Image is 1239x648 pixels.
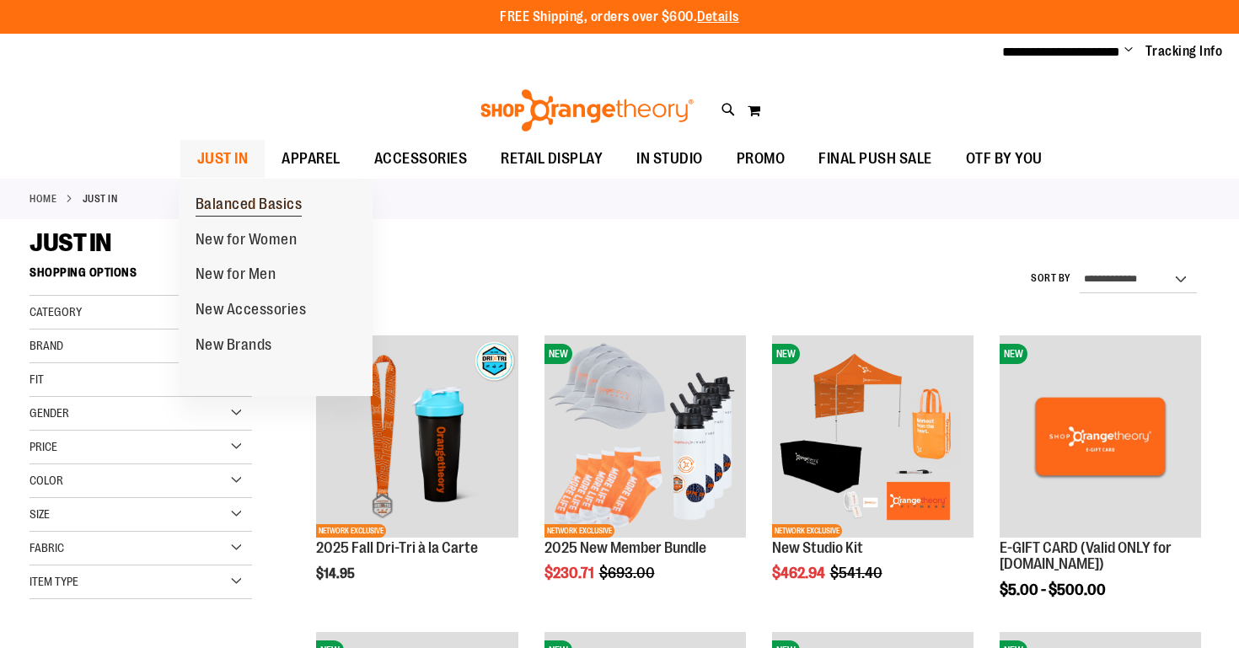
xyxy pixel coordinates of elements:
[636,140,703,178] span: IN STUDIO
[544,344,572,364] span: NEW
[196,265,276,287] span: New for Men
[544,524,614,538] span: NETWORK EXCLUSIVE
[29,406,69,420] span: Gender
[764,327,982,624] div: product
[544,565,597,581] span: $230.71
[501,140,603,178] span: RETAIL DISPLAY
[830,565,885,581] span: $541.40
[197,140,249,178] span: JUST IN
[316,566,357,581] span: $14.95
[179,187,319,222] a: Balanced Basics
[29,474,63,487] span: Color
[772,539,863,556] a: New Studio Kit
[179,292,324,328] a: New Accessories
[196,336,272,357] span: New Brands
[1124,43,1133,60] button: Account menu
[196,195,303,217] span: Balanced Basics
[772,565,828,581] span: $462.94
[949,140,1059,179] a: OTF BY YOU
[29,440,57,453] span: Price
[29,339,63,352] span: Brand
[179,179,373,397] ul: JUST IN
[544,335,746,537] img: 2025 New Member Bundle
[772,344,800,364] span: NEW
[83,191,118,206] strong: JUST IN
[1031,271,1071,286] label: Sort By
[316,539,478,556] a: 2025 Fall Dri-Tri à la Carte
[1145,42,1223,61] a: Tracking Info
[180,140,265,178] a: JUST IN
[196,301,307,322] span: New Accessories
[802,140,949,179] a: FINAL PUSH SALE
[1000,335,1201,539] a: E-GIFT CARD (Valid ONLY for ShopOrangetheory.com)NEW
[308,327,526,624] div: product
[599,565,657,581] span: $693.00
[772,524,842,538] span: NETWORK EXCLUSIVE
[196,231,298,252] span: New for Women
[720,140,802,179] a: PROMO
[818,140,932,178] span: FINAL PUSH SALE
[282,140,341,178] span: APPAREL
[484,140,619,179] a: RETAIL DISPLAY
[29,575,78,588] span: Item Type
[772,335,973,537] img: New Studio Kit
[316,524,386,538] span: NETWORK EXCLUSIVE
[619,140,720,179] a: IN STUDIO
[357,140,485,179] a: ACCESSORIES
[29,541,64,554] span: Fabric
[1000,581,1106,598] span: $5.00 - $500.00
[1000,335,1201,537] img: E-GIFT CARD (Valid ONLY for ShopOrangetheory.com)
[29,228,111,257] span: JUST IN
[265,140,357,179] a: APPAREL
[29,372,44,386] span: Fit
[29,258,252,296] strong: Shopping Options
[316,335,518,539] a: 2025 Fall Dri-Tri à la CarteNEWNETWORK EXCLUSIVE
[1000,344,1027,364] span: NEW
[29,191,56,206] a: Home
[991,327,1209,641] div: product
[500,8,739,27] p: FREE Shipping, orders over $600.
[179,328,289,363] a: New Brands
[544,539,706,556] a: 2025 New Member Bundle
[29,507,50,521] span: Size
[536,327,754,624] div: product
[772,335,973,539] a: New Studio KitNEWNETWORK EXCLUSIVE
[29,305,82,319] span: Category
[697,9,739,24] a: Details
[737,140,786,178] span: PROMO
[1000,539,1172,573] a: E-GIFT CARD (Valid ONLY for [DOMAIN_NAME])
[544,335,746,539] a: 2025 New Member BundleNEWNETWORK EXCLUSIVE
[179,222,314,258] a: New for Women
[179,257,293,292] a: New for Men
[316,335,518,537] img: 2025 Fall Dri-Tri à la Carte
[966,140,1043,178] span: OTF BY YOU
[374,140,468,178] span: ACCESSORIES
[478,89,696,131] img: Shop Orangetheory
